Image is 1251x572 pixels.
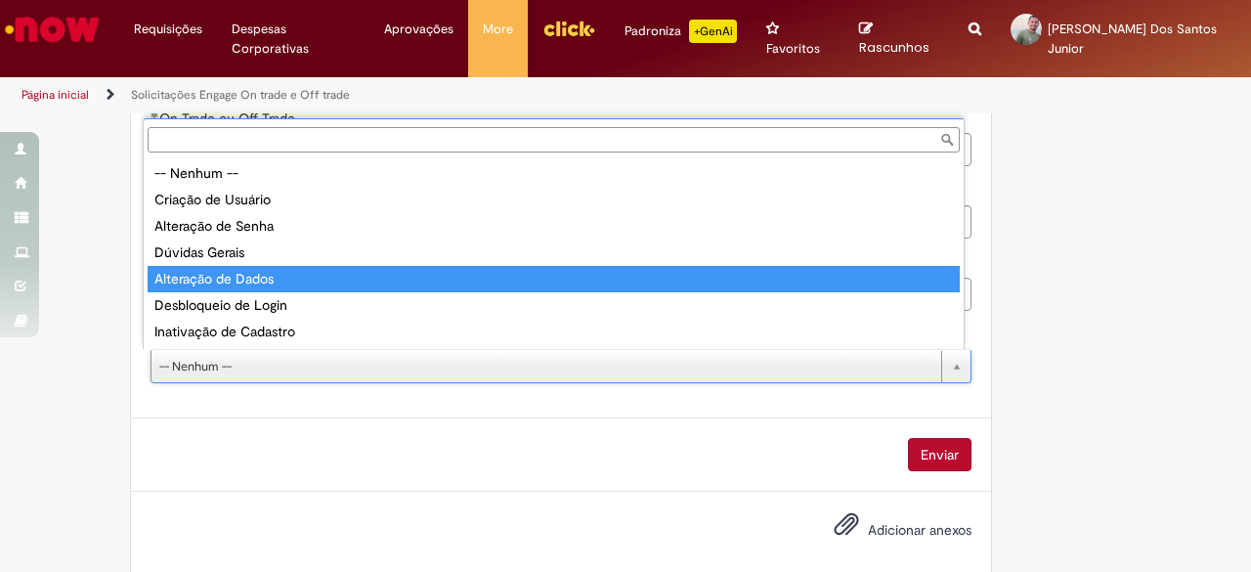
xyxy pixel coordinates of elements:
[148,292,960,319] div: Desbloqueio de Login
[148,266,960,292] div: Alteração de Dados
[148,319,960,345] div: Inativação de Cadastro
[148,240,960,266] div: Dúvidas Gerais
[148,187,960,213] div: Criação de Usuário
[148,213,960,240] div: Alteração de Senha
[148,160,960,187] div: -- Nenhum --
[144,156,964,349] ul: Tipo de solicitação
